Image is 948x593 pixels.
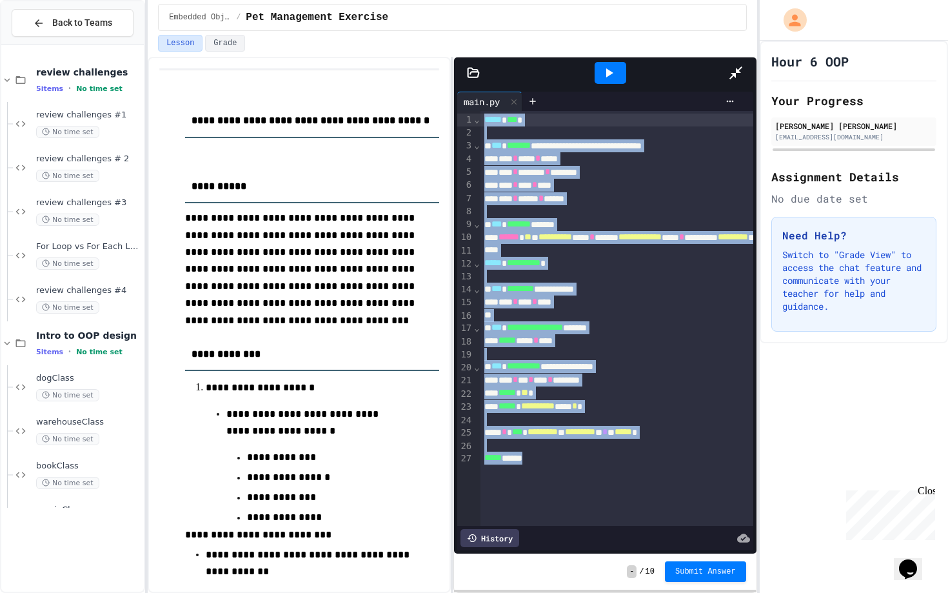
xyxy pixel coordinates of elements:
[36,257,99,270] span: No time set
[457,270,473,283] div: 13
[457,179,473,192] div: 6
[665,561,746,582] button: Submit Answer
[775,132,933,142] div: [EMAIL_ADDRESS][DOMAIN_NAME]
[36,461,141,472] span: bookClass
[36,154,141,165] span: review challenges # 2
[457,139,473,152] div: 3
[457,452,473,465] div: 27
[460,529,519,547] div: History
[457,374,473,387] div: 21
[36,285,141,296] span: review challenges #4
[457,192,473,205] div: 7
[457,361,473,374] div: 20
[457,257,473,270] div: 12
[457,348,473,361] div: 19
[639,567,644,577] span: /
[457,440,473,453] div: 26
[457,92,522,111] div: main.py
[36,505,141,516] span: movieClass
[457,153,473,166] div: 4
[457,205,473,218] div: 8
[771,92,936,110] h2: Your Progress
[236,12,241,23] span: /
[36,417,141,428] span: warehouseClass
[473,362,480,372] span: Fold line
[36,373,141,384] span: dogClass
[782,248,925,313] p: Switch to "Grade View" to access the chat feature and communicate with your teacher for help and ...
[841,485,935,540] iframe: chat widget
[36,110,141,121] span: review challenges #1
[473,114,480,125] span: Fold line
[457,218,473,231] div: 9
[457,114,473,126] div: 1
[36,241,141,252] span: For Loop vs For Each Loop
[457,322,473,335] div: 17
[169,12,231,23] span: Embedded Objects; Composition
[675,567,736,577] span: Submit Answer
[52,16,112,30] span: Back to Teams
[12,9,133,37] button: Back to Teams
[36,126,99,138] span: No time set
[473,219,480,229] span: Fold line
[646,567,655,577] span: 10
[76,348,123,356] span: No time set
[36,170,99,182] span: No time set
[457,95,506,108] div: main.py
[457,401,473,414] div: 23
[36,330,141,341] span: Intro to OOP design
[457,245,473,257] div: 11
[158,35,202,52] button: Lesson
[457,166,473,179] div: 5
[76,85,123,93] span: No time set
[36,85,63,93] span: 5 items
[246,10,388,25] span: Pet Management Exercise
[473,323,480,333] span: Fold line
[36,348,63,356] span: 5 items
[457,336,473,348] div: 18
[473,284,480,294] span: Fold line
[457,126,473,139] div: 2
[36,301,99,314] span: No time set
[771,52,849,70] h1: Hour 6 OOP
[457,427,473,439] div: 25
[36,389,99,401] span: No time set
[457,283,473,296] div: 14
[457,414,473,427] div: 24
[770,5,810,35] div: My Account
[36,433,99,445] span: No time set
[36,66,141,78] span: review challenges
[627,565,637,578] span: -
[5,5,89,82] div: Chat with us now!Close
[36,197,141,208] span: review challenges #3
[36,477,99,489] span: No time set
[771,168,936,186] h2: Assignment Details
[771,191,936,206] div: No due date set
[205,35,245,52] button: Grade
[457,296,473,309] div: 15
[473,140,480,150] span: Fold line
[775,120,933,132] div: [PERSON_NAME] [PERSON_NAME]
[68,347,71,357] span: •
[68,83,71,94] span: •
[457,388,473,401] div: 22
[473,258,480,268] span: Fold line
[782,228,925,243] h3: Need Help?
[457,310,473,323] div: 16
[457,231,473,244] div: 10
[36,214,99,226] span: No time set
[894,541,935,580] iframe: chat widget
